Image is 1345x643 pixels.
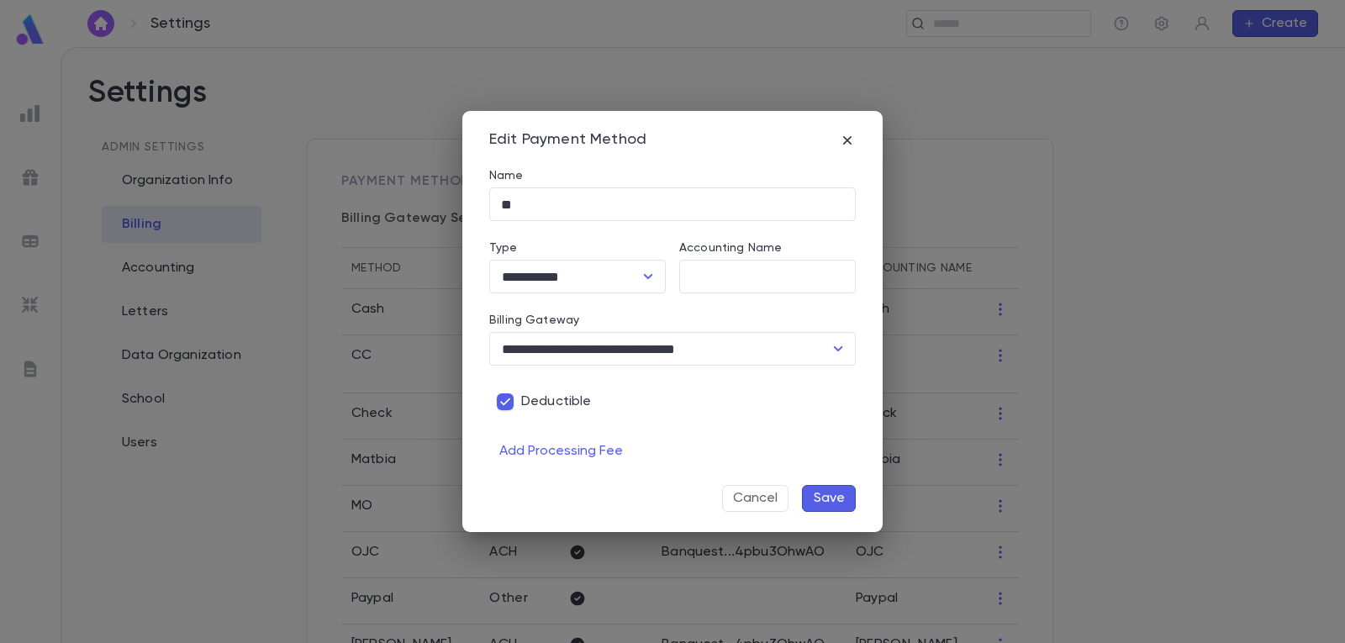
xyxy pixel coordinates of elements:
[722,485,789,512] button: Cancel
[489,314,579,327] label: Billing Gateway
[636,265,660,288] button: Open
[489,438,633,465] button: Add Processing Fee
[489,241,518,255] label: Type
[802,485,856,512] button: Save
[489,169,524,182] label: Name
[826,337,850,361] button: Open
[521,393,592,410] span: Deductible
[679,241,782,255] label: Accounting Name
[489,131,646,150] div: Edit Payment Method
